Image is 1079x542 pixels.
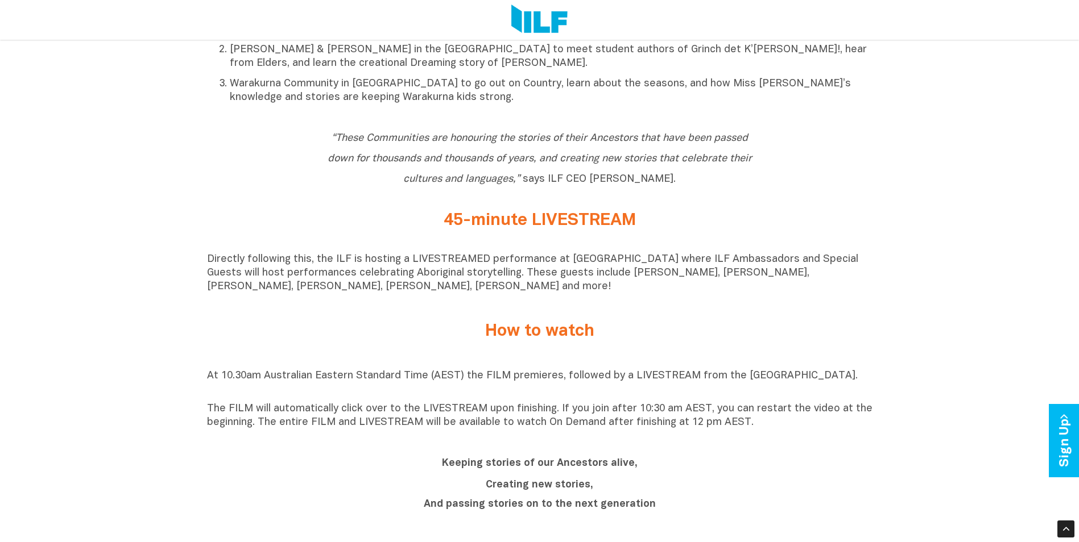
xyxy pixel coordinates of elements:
[326,211,753,230] h2: 45-minute LIVESTREAM
[486,480,593,490] b: Creating new stories,
[326,322,753,341] h2: How to watch
[207,369,873,397] p: At 10.30am Australian Eastern Standard Time (AEST) the FILM premieres, followed by a LIVESTREAM f...
[328,134,752,184] i: “These Communities are honouring the stories of their Ancestors that have been passed down for th...
[511,5,568,35] img: Logo
[230,43,873,70] p: [PERSON_NAME] & [PERSON_NAME] in the [GEOGRAPHIC_DATA] to meet student authors of Grinch det K’[P...
[442,458,638,468] b: Keeping stories of our Ancestors alive,
[230,77,873,105] p: Warakurna Community in [GEOGRAPHIC_DATA] to go out on Country, learn about the seasons, and how M...
[207,253,873,294] p: Directly following this, the ILF is hosting a LIVESTREAMED performance at [GEOGRAPHIC_DATA] where...
[1057,520,1074,537] div: Scroll Back to Top
[424,499,656,509] b: And passing stories on to the next generation
[207,402,873,430] p: The FILM will automatically click over to the LIVESTREAM upon finishing. If you join after 10:30 ...
[328,134,752,184] span: says ILF CEO [PERSON_NAME].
